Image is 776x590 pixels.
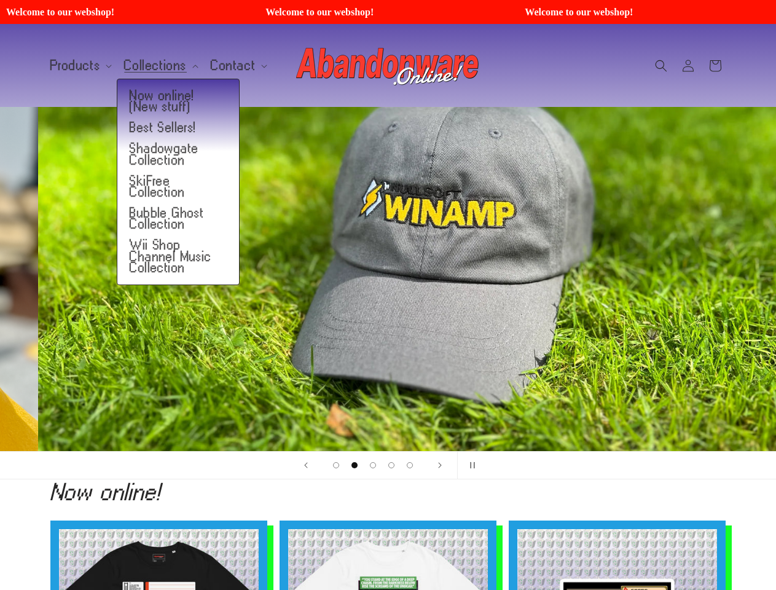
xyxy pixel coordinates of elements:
a: Abandonware [291,36,485,95]
button: Load slide 5 of 5 [401,456,419,474]
summary: Products [43,53,117,79]
span: Contact [211,60,256,71]
h2: Now online! [50,482,726,502]
summary: Collections [117,53,203,79]
button: Next slide [426,452,453,479]
span: Welcome to our webshop! [524,6,767,18]
button: Pause slideshow [457,452,484,479]
span: Products [50,60,101,71]
span: Welcome to our webshop! [6,6,249,18]
button: Load slide 4 of 5 [382,456,401,474]
a: Now online! (New stuff) [117,85,239,117]
a: SkiFree Collection [117,171,239,203]
a: Shadowgate Collection [117,138,239,170]
button: Load slide 3 of 5 [364,456,382,474]
a: Wii Shop Channel Music Collection [117,235,239,278]
summary: Contact [203,53,272,79]
img: Abandonware [296,41,480,90]
button: Load slide 2 of 5 [345,456,364,474]
a: Best Sellers! [117,117,239,138]
span: Welcome to our webshop! [265,6,508,18]
summary: Search [648,52,675,79]
span: Collections [124,60,187,71]
button: Previous slide [292,452,319,479]
button: Load slide 1 of 5 [327,456,345,474]
a: Bubble Ghost Collection [117,203,239,235]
